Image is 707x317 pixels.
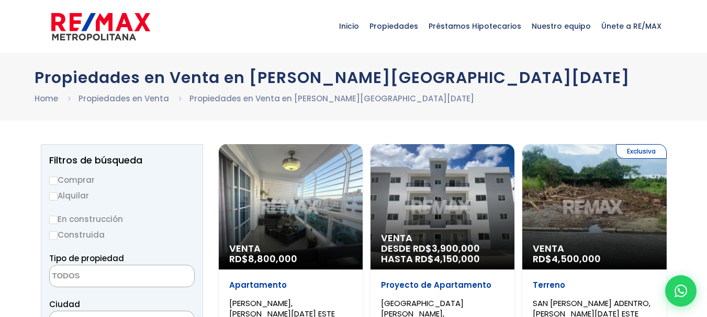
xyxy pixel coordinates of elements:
label: En construcción [49,213,195,226]
span: Inicio [334,10,364,42]
p: Apartamento [229,280,352,290]
span: DESDE RD$ [381,243,504,264]
span: 8,800,000 [248,252,297,265]
input: En construcción [49,216,58,224]
span: Ciudad [49,299,80,310]
span: RD$ [533,252,601,265]
span: Exclusiva [616,144,667,159]
label: Comprar [49,173,195,186]
a: Propiedades en Venta en [PERSON_NAME][GEOGRAPHIC_DATA][DATE] [189,93,474,104]
a: Home [35,93,58,104]
textarea: Search [50,265,151,288]
input: Construida [49,231,58,240]
span: Venta [229,243,352,254]
span: Únete a RE/MAX [596,10,667,42]
label: Construida [49,228,195,241]
img: remax-metropolitana-logo [51,11,150,42]
span: Venta [533,243,656,254]
span: Propiedades [364,10,423,42]
span: Préstamos Hipotecarios [423,10,526,42]
input: Comprar [49,177,58,185]
span: 4,500,000 [552,252,601,265]
span: RD$ [229,252,297,265]
label: Alquilar [49,189,195,202]
p: Terreno [533,280,656,290]
span: Nuestro equipo [526,10,596,42]
span: Tipo de propiedad [49,253,124,264]
a: Propiedades en Venta [78,93,169,104]
span: 3,900,000 [432,242,480,255]
span: 4,150,000 [434,252,480,265]
span: HASTA RD$ [381,254,504,264]
span: Venta [381,233,504,243]
input: Alquilar [49,192,58,201]
h2: Filtros de búsqueda [49,155,195,166]
p: Proyecto de Apartamento [381,280,504,290]
h1: Propiedades en Venta en [PERSON_NAME][GEOGRAPHIC_DATA][DATE] [35,68,673,87]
